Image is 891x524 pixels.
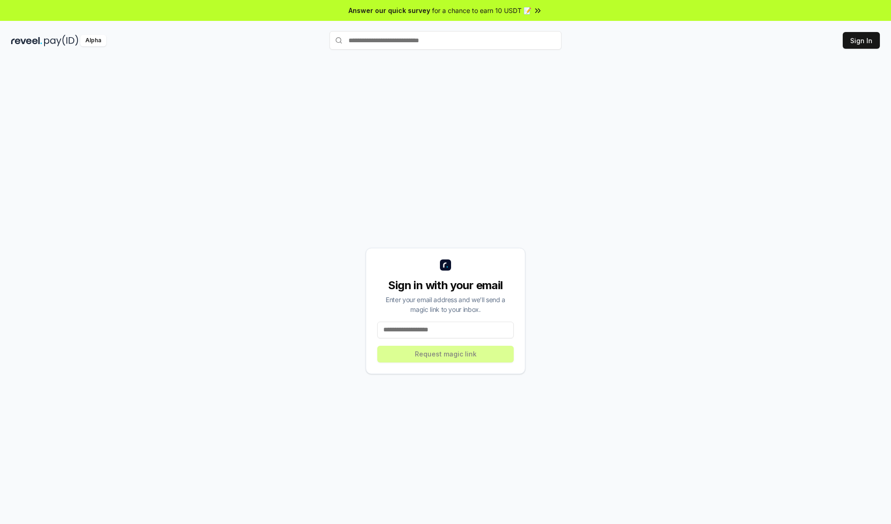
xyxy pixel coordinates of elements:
img: reveel_dark [11,35,42,46]
img: logo_small [440,259,451,271]
button: Sign In [843,32,880,49]
div: Enter your email address and we’ll send a magic link to your inbox. [377,295,514,314]
span: for a chance to earn 10 USDT 📝 [432,6,531,15]
div: Sign in with your email [377,278,514,293]
span: Answer our quick survey [349,6,430,15]
img: pay_id [44,35,78,46]
div: Alpha [80,35,106,46]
